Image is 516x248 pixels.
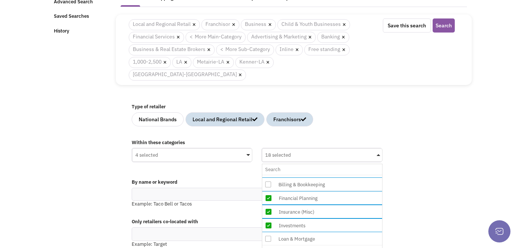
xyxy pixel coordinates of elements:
[277,221,395,230] div: Investments
[342,47,345,53] a: ×
[129,44,215,55] span: Business & Real Estate Brokers
[241,19,276,30] span: Business
[276,234,394,244] div: Loan & Mortgage
[216,44,274,55] a: < More Sub-Category
[276,180,394,189] div: Billing & Bookkeeping
[132,103,382,111] label: Type of retailer
[193,21,196,28] a: ×
[207,47,211,53] a: ×
[308,34,312,41] a: ×
[433,18,455,33] button: Search
[49,9,111,24] a: Saved Searches
[139,116,177,123] div: National Brands
[268,21,271,28] a: ×
[129,32,184,43] span: Financial Services
[262,149,382,160] div: 18 selected
[304,44,349,55] span: Free standing
[276,44,303,55] span: Inline
[239,72,242,78] a: ×
[132,241,167,247] span: Example: Target
[132,218,382,225] label: Only retailers co-located with
[266,59,270,66] a: ×
[129,57,171,68] span: 1,000-2,500
[226,59,229,66] a: ×
[343,21,346,28] a: ×
[177,34,180,41] a: ×
[201,19,239,30] span: Franchisor
[247,32,316,43] span: Advertising & Marketing
[132,149,252,160] div: 4 selected
[273,116,306,123] div: Franchisors
[184,59,187,66] a: ×
[277,19,350,30] span: Child & Youth Businesses
[186,32,246,43] a: < More Main-Category
[129,69,246,81] span: [GEOGRAPHIC_DATA]-[GEOGRAPHIC_DATA]
[342,34,345,41] a: ×
[132,201,192,207] span: Example: Taco Bell or Tacos
[277,207,395,217] div: Insurance (Misc)
[193,57,233,68] span: Metairie-LA
[277,194,395,203] div: Financial Planning
[295,47,299,53] a: ×
[232,21,235,28] a: ×
[163,59,167,66] a: ×
[265,164,379,175] input: 18 selectedPhotographyPrinting/CopyingReal EstateRestoration/Disaster RecoverySafety Equipment Su...
[132,139,382,146] label: Within these categories
[132,179,382,186] label: By name or keyword
[172,57,191,68] span: LA
[49,24,111,38] a: History
[193,116,257,123] div: Local and Regional Retail
[317,32,349,43] span: Banking
[129,19,200,30] span: Local and Regional Retail
[235,57,274,68] span: Kenner-LA
[383,18,431,33] button: Save this search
